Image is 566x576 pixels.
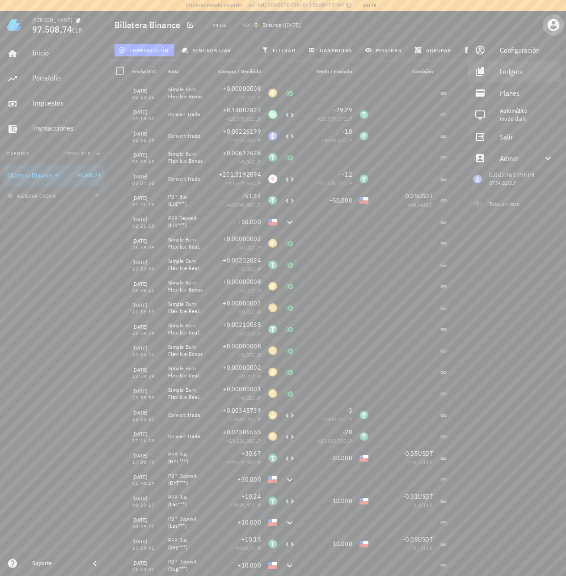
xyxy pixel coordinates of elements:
[226,201,261,208] span: ≈
[132,365,161,374] div: [DATE]
[304,44,358,56] button: ganancias
[330,196,352,204] span: -50.000
[32,124,100,132] div: Transacciones
[239,287,261,294] span: ≈
[268,411,277,419] div: BNB-icon
[241,535,262,543] span: +10,15
[361,44,407,56] button: mostrar
[4,143,104,165] button: CuentasTotal CLP
[239,352,261,358] span: ≈
[268,561,277,570] div: CLP-icon
[226,115,261,122] span: ≈
[410,502,433,508] span: ≈
[500,149,532,167] div: Admin
[4,118,104,140] a: Transacciones
[268,174,277,183] div: SPK-icon
[411,44,456,56] button: agrupar
[252,352,261,358] span: CLP
[223,127,261,136] span: +0,00226199
[418,492,433,500] span: USDT
[268,325,277,334] div: USDT-icon
[359,539,368,548] div: CLP-icon
[330,497,352,505] span: -10.000
[252,158,261,165] span: CLP
[168,86,204,100] div: Simple Earn Flexible Bonus
[233,137,252,144] span: 9753,05
[132,237,161,246] div: [DATE]
[132,181,161,186] div: 03:04:30
[500,41,553,59] div: Configuración
[223,407,261,415] span: +0,00345739
[268,453,277,462] div: USDT-icon
[132,246,161,250] div: 23:59:59
[320,437,343,444] span: 19.333,53
[242,158,252,165] span: 5,94
[268,282,277,291] div: BNB-icon
[372,61,436,82] div: Comisión
[132,546,161,551] div: 23:10:01
[207,61,265,82] div: Compra / Recibido
[132,138,161,143] div: 03:06:59
[342,170,352,178] span: -12
[412,68,433,75] span: Comisión
[229,437,252,444] span: 19.226,98
[268,496,277,505] div: USDT-icon
[114,44,174,56] button: transacción
[229,201,252,208] span: 49.740,86
[367,47,402,54] span: mostrar
[168,537,204,551] div: P2P Buy (Sag***)
[168,451,204,465] div: P2P Buy (BYT***)
[424,459,433,466] span: CLP
[132,288,161,293] div: 03:08:41
[132,95,161,100] div: 03:10:26
[489,200,541,208] div: Total en cero
[239,244,261,251] span: ≈
[268,239,277,248] div: BNB-icon
[168,494,204,508] div: P2P Buy (Las***)
[132,439,161,443] div: 17:14:38
[168,558,204,572] div: P2P Deposit (Sag***)
[241,192,262,200] span: +51,34
[223,342,261,350] span: +0,00000008
[132,353,161,357] div: 03:04:34
[236,545,252,551] span: 9830,3
[132,559,161,568] div: [DATE]
[239,158,261,165] span: ≈
[359,1,381,10] button: Salir
[424,502,433,508] span: CLP
[241,492,262,500] span: +10,24
[218,68,261,75] span: Compra / Recibido
[310,47,352,54] span: ganancias
[239,266,261,272] span: ≈
[132,568,161,572] div: 23:10:01
[168,301,204,315] div: Simple Earn Flexible Real-Time
[132,129,161,138] div: [DATE]
[132,344,161,353] div: [DATE]
[32,17,72,24] div: [PERSON_NAME]
[477,200,479,208] span: 1
[359,411,368,419] div: USDT-icon
[320,115,343,122] span: 28.377,67
[132,86,161,95] div: [DATE]
[411,201,424,208] span: 48,44
[233,416,252,423] span: 2882,01
[185,0,242,10] span: Impersonando usuario
[403,449,418,457] span: -0,05
[268,217,277,226] div: CLP-icon
[500,84,553,102] div: Planes
[223,106,261,114] span: +0,14002827
[242,287,252,294] span: 0,07
[237,561,261,569] span: +10.000
[132,374,161,379] div: 23:59:59
[239,94,261,101] span: ≈
[239,373,261,380] span: ≈
[252,180,261,186] span: CLP
[268,432,277,441] div: BNB-icon
[230,416,261,423] span: ≈
[317,437,352,444] span: ≈
[223,321,261,329] span: +0,00210035
[168,343,204,358] div: Simple Earn Flexible Bonus
[132,301,161,310] div: [DATE]
[325,416,343,423] span: 2900,03
[32,99,100,107] div: Impuestos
